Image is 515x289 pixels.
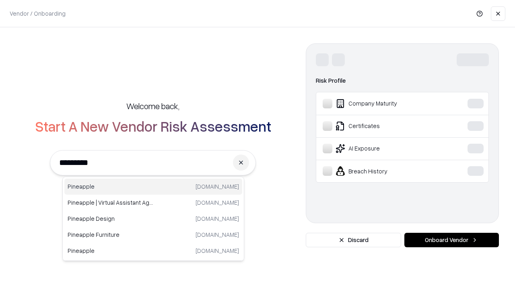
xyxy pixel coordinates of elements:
[68,182,153,191] p: Pineapple
[196,198,239,207] p: [DOMAIN_NAME]
[126,100,179,112] h5: Welcome back,
[323,166,443,176] div: Breach History
[68,230,153,239] p: Pineapple Furniture
[62,177,244,261] div: Suggestions
[196,246,239,255] p: [DOMAIN_NAME]
[404,233,499,247] button: Onboard Vendor
[323,144,443,153] div: AI Exposure
[68,198,153,207] p: Pineapple | Virtual Assistant Agency
[68,246,153,255] p: Pineapple
[35,118,271,134] h2: Start A New Vendor Risk Assessment
[323,99,443,108] div: Company Maturity
[196,182,239,191] p: [DOMAIN_NAME]
[306,233,401,247] button: Discard
[316,76,489,85] div: Risk Profile
[10,9,66,18] p: Vendor / Onboarding
[323,121,443,131] div: Certificates
[68,214,153,223] p: Pineapple Design
[196,230,239,239] p: [DOMAIN_NAME]
[196,214,239,223] p: [DOMAIN_NAME]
